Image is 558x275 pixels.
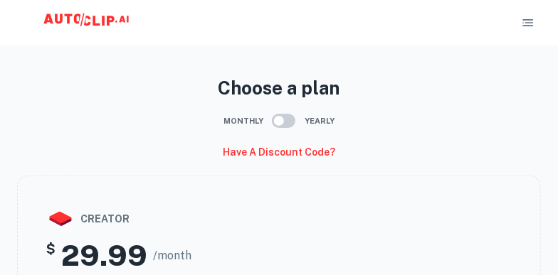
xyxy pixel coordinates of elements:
div: creator [46,205,512,233]
span: Yearly [305,115,335,127]
h6: Have a discount code? [223,144,335,160]
span: Monthly [223,115,263,127]
p: Choose a plan [17,74,541,102]
button: Have a discount code? [217,140,341,164]
h2: 29.99 [61,239,147,273]
span: /month [153,247,191,264]
h5: $ [46,239,56,273]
